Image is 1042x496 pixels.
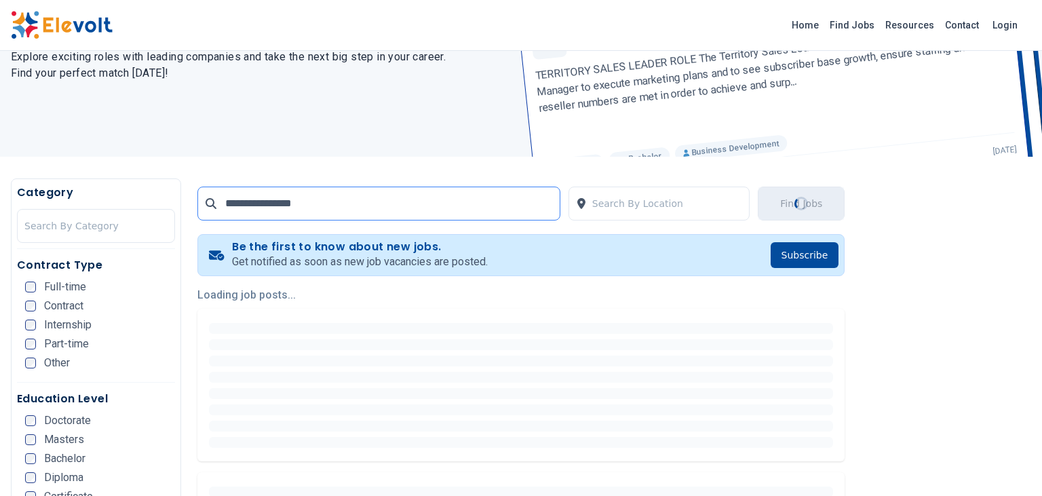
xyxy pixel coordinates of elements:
button: Find JobsLoading... [758,187,845,221]
input: Part-time [25,339,36,349]
input: Masters [25,434,36,445]
input: Full-time [25,282,36,292]
span: Internship [44,320,92,330]
span: Contract [44,301,83,311]
a: Login [984,12,1026,39]
a: Find Jobs [824,14,880,36]
span: Full-time [44,282,86,292]
input: Internship [25,320,36,330]
input: Doctorate [25,415,36,426]
input: Other [25,358,36,368]
input: Bachelor [25,453,36,464]
span: Bachelor [44,453,85,464]
h4: Be the first to know about new jobs. [232,240,488,254]
span: Doctorate [44,415,91,426]
a: Home [786,14,824,36]
p: Loading job posts... [197,287,845,303]
span: Other [44,358,70,368]
h5: Contract Type [17,257,175,273]
h2: Explore exciting roles with leading companies and take the next big step in your career. Find you... [11,49,505,81]
input: Diploma [25,472,36,483]
div: Loading... [794,196,809,211]
span: Diploma [44,472,83,483]
a: Resources [880,14,940,36]
p: Get notified as soon as new job vacancies are posted. [232,254,488,270]
a: Contact [940,14,984,36]
img: Elevolt [11,11,113,39]
span: Masters [44,434,84,445]
button: Subscribe [771,242,839,268]
span: Part-time [44,339,89,349]
iframe: Chat Widget [974,431,1042,496]
input: Contract [25,301,36,311]
h5: Education Level [17,391,175,407]
h5: Category [17,185,175,201]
